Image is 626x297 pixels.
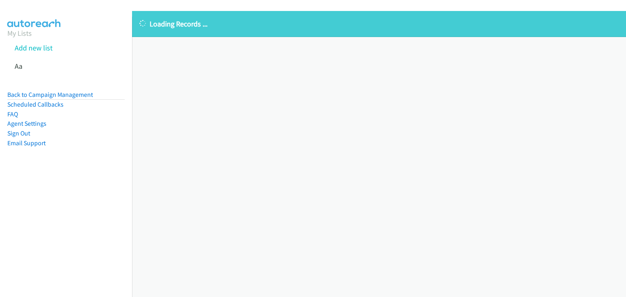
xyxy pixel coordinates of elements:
a: FAQ [7,110,18,118]
a: Scheduled Callbacks [7,100,64,108]
p: Loading Records ... [139,18,619,29]
a: Add new list [15,43,53,52]
a: My Lists [7,28,32,38]
a: Sign Out [7,129,30,137]
a: Agent Settings [7,120,46,127]
a: Back to Campaign Management [7,91,93,98]
a: Aa [15,61,22,71]
a: Email Support [7,139,46,147]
